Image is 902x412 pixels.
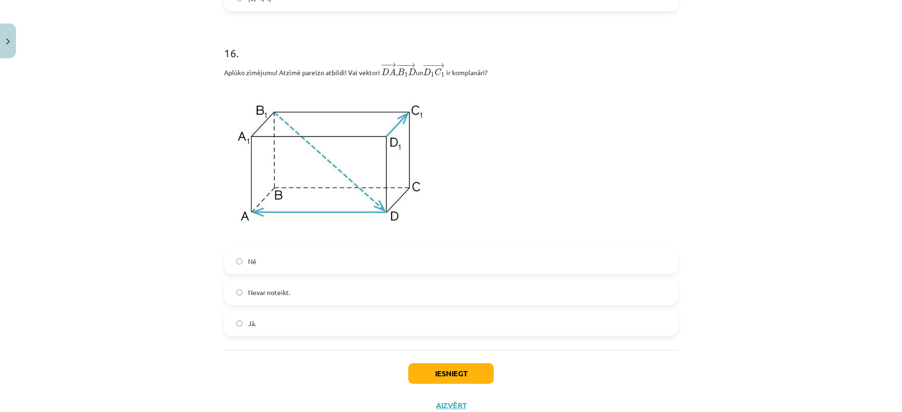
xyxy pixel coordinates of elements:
span: Nē [248,257,257,266]
span: − [422,63,429,68]
button: Aizvērt [433,401,469,410]
span: → [435,63,445,68]
span: C [435,69,442,76]
span: D [381,69,389,75]
img: icon-close-lesson-0947bae3869378f0d4975bcd49f059093ad1ed9edebbc8119c70593378902aed.svg [6,39,10,45]
span: A [389,68,396,75]
input: Nevar noteikt. [236,289,242,295]
span: − [381,62,388,68]
span: Nevar noteikt. [248,288,290,297]
input: Jā. [236,320,242,326]
span: Jā. [248,319,256,328]
span: −− [400,63,405,68]
span: − [397,63,404,68]
span: B [397,69,404,75]
p: Aplūko zīmējumu! Atzīmē pareizo atbildi! Vai vektori ﻿ , un ﻿ ir komplanāri? [224,62,678,78]
button: Iesniegt [408,363,494,384]
h1: 16 . [224,30,678,59]
span: 1 [404,72,408,77]
span: 1 [441,72,444,77]
span: D [423,69,431,75]
input: Nē [236,258,242,264]
span: 1 [431,72,434,77]
span: −− [427,63,435,68]
span: D [408,69,416,75]
span: → [406,63,416,68]
span: → [387,62,397,68]
span: − [384,62,385,68]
